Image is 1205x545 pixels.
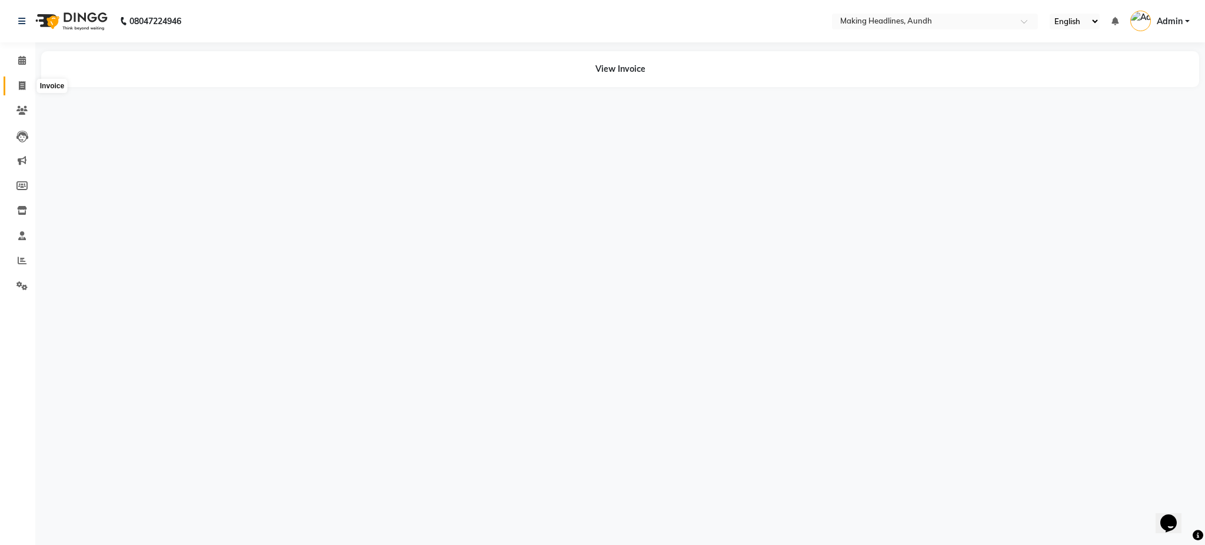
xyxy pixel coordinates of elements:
b: 08047224946 [129,5,181,38]
img: Admin [1130,11,1151,31]
span: Admin [1157,15,1183,28]
iframe: chat widget [1156,498,1193,533]
div: Invoice [37,79,67,93]
div: View Invoice [41,51,1199,87]
img: logo [30,5,111,38]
